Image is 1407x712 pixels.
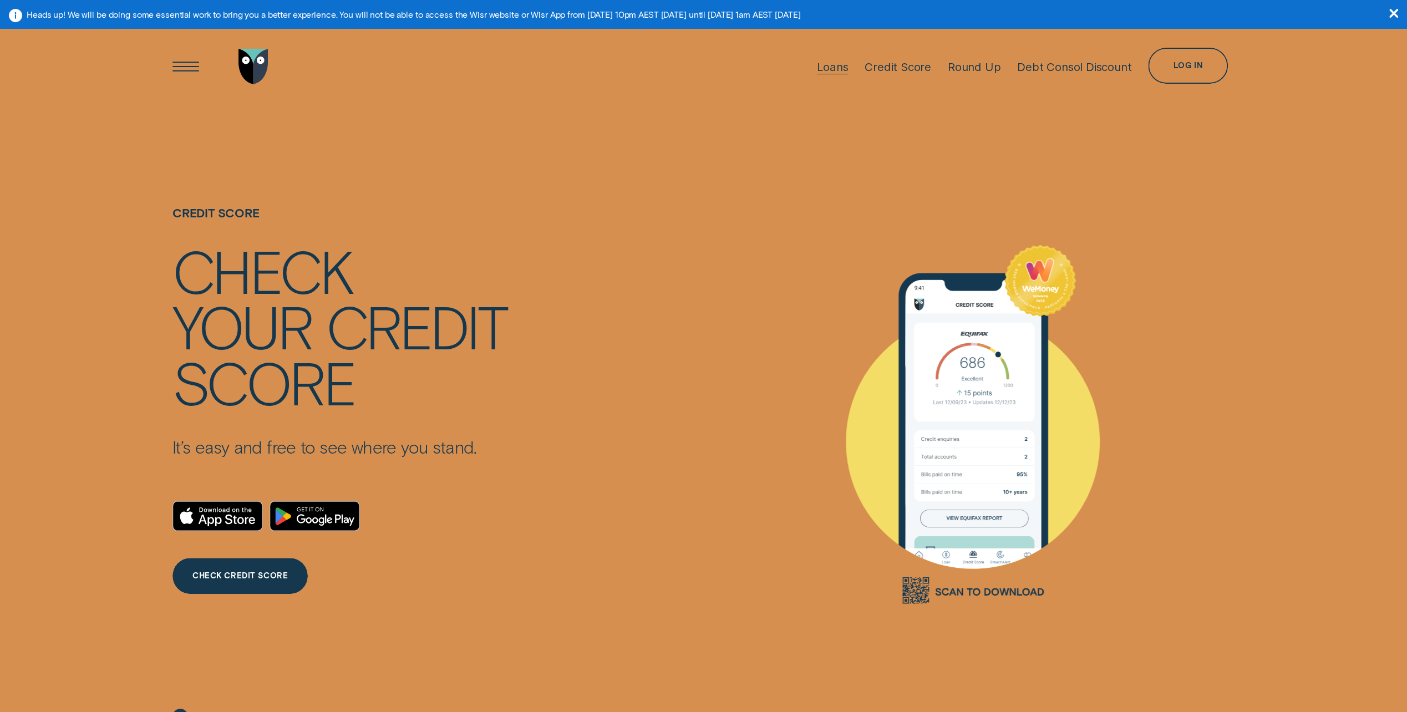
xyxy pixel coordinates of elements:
[172,436,507,457] p: It’s easy and free to see where you stand.
[326,298,507,353] div: credit
[1148,48,1228,84] button: Log in
[948,60,1000,74] div: Round Up
[270,501,360,531] a: Android App on Google Play
[238,49,268,85] img: Wisr
[817,60,848,74] div: Loans
[236,27,272,106] a: Go to home page
[172,242,352,298] div: Check
[817,27,848,106] a: Loans
[948,27,1000,106] a: Round Up
[172,298,312,353] div: your
[172,558,308,594] a: CHECK CREDIT SCORE
[172,501,263,531] a: Download on the App Store
[172,354,355,409] div: score
[865,60,931,74] div: Credit Score
[1017,27,1131,106] a: Debt Consol Discount
[172,242,507,409] h4: Check your credit score
[168,49,204,85] button: Open Menu
[172,206,507,242] h1: Credit Score
[865,27,931,106] a: Credit Score
[1017,60,1131,74] div: Debt Consol Discount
